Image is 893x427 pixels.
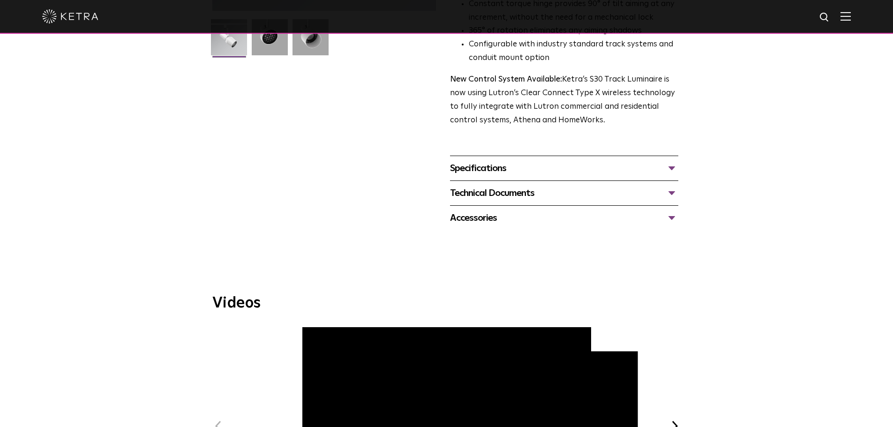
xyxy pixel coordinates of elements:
[450,210,678,225] div: Accessories
[840,12,851,21] img: Hamburger%20Nav.svg
[212,296,681,311] h3: Videos
[450,73,678,127] p: Ketra’s S30 Track Luminaire is now using Lutron’s Clear Connect Type X wireless technology to ful...
[469,38,678,65] li: Configurable with industry standard track systems and conduit mount option
[252,19,288,62] img: 3b1b0dc7630e9da69e6b
[42,9,98,23] img: ketra-logo-2019-white
[819,12,831,23] img: search icon
[211,19,247,62] img: S30-Track-Luminaire-2021-Web-Square
[450,161,678,176] div: Specifications
[450,75,562,83] strong: New Control System Available:
[293,19,329,62] img: 9e3d97bd0cf938513d6e
[450,186,678,201] div: Technical Documents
